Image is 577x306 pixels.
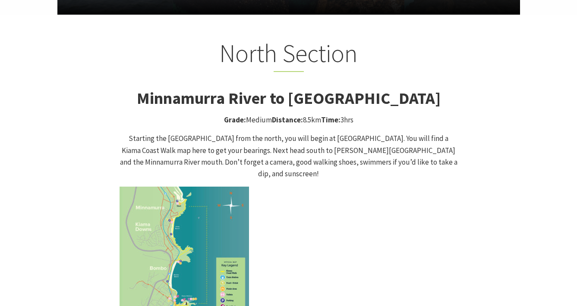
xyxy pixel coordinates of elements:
strong: Time: [321,115,341,125]
strong: Distance: [272,115,303,125]
strong: Grade: [224,115,246,125]
p: Starting the [GEOGRAPHIC_DATA] from the north, you will begin at [GEOGRAPHIC_DATA]. You will find... [120,133,458,180]
h2: North Section [120,38,458,72]
strong: Minnamurra River to [GEOGRAPHIC_DATA] [137,88,441,108]
p: Medium 8.5km 3hrs [120,114,458,126]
